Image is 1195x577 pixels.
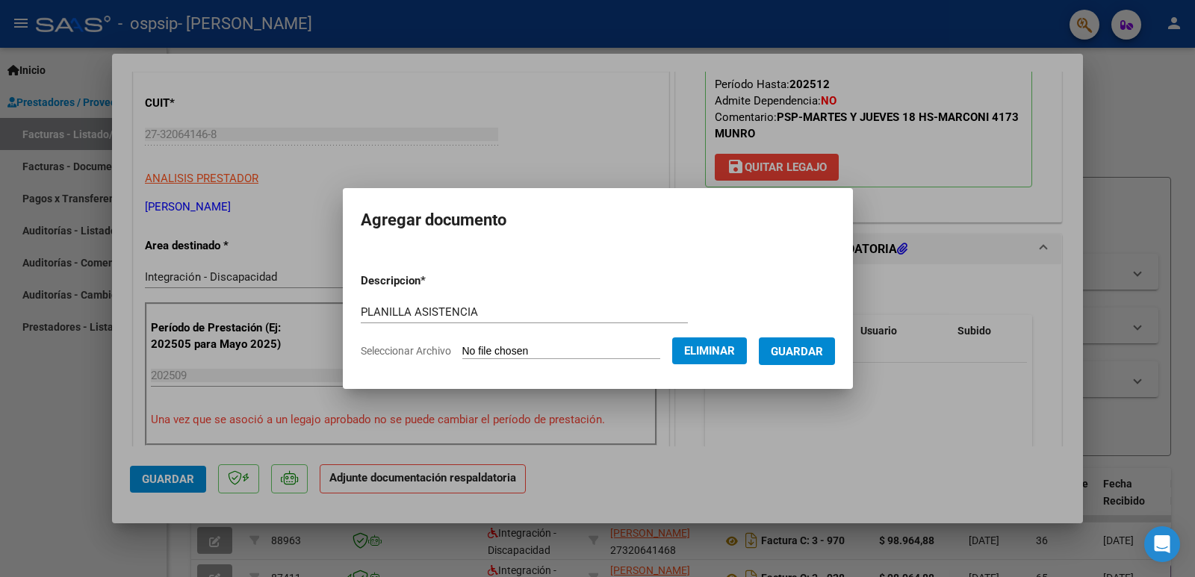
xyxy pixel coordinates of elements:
[759,337,835,365] button: Guardar
[672,337,747,364] button: Eliminar
[361,345,451,357] span: Seleccionar Archivo
[361,272,503,290] p: Descripcion
[1144,526,1180,562] div: Open Intercom Messenger
[771,345,823,358] span: Guardar
[361,206,835,234] h2: Agregar documento
[684,344,735,358] span: Eliminar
